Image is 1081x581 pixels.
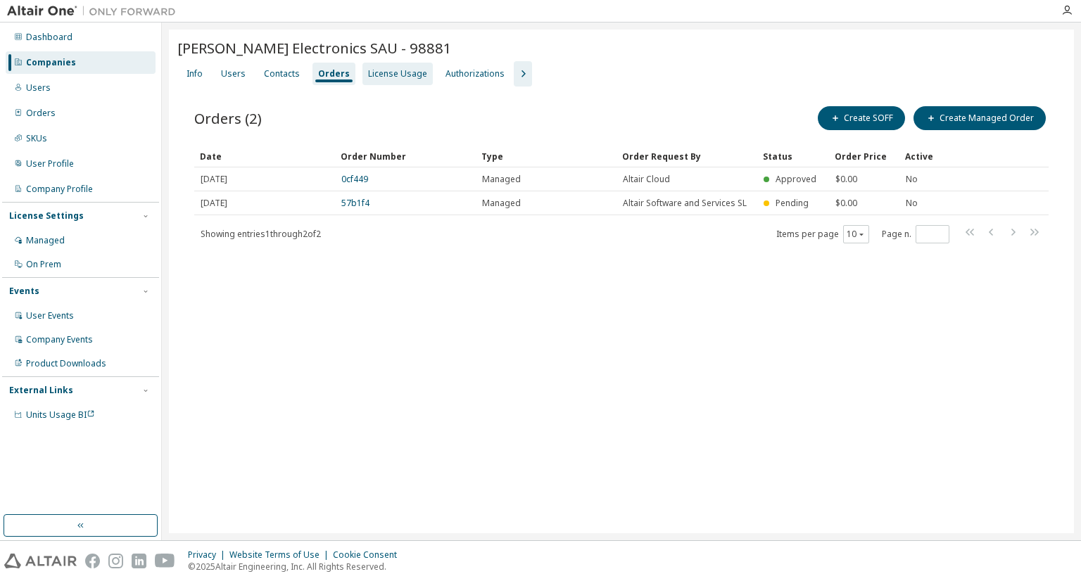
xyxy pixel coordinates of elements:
[26,32,72,43] div: Dashboard
[177,38,452,58] span: [PERSON_NAME] Electronics SAU - 98881
[132,554,146,568] img: linkedin.svg
[26,259,61,270] div: On Prem
[26,108,56,119] div: Orders
[623,198,747,209] span: Altair Software and Services SL
[341,145,470,167] div: Order Number
[26,57,76,68] div: Companies
[776,197,809,209] span: Pending
[108,554,123,568] img: instagram.svg
[776,173,816,185] span: Approved
[9,210,84,222] div: License Settings
[763,145,823,167] div: Status
[188,561,405,573] p: © 2025 Altair Engineering, Inc. All Rights Reserved.
[26,82,51,94] div: Users
[835,198,857,209] span: $0.00
[445,68,505,79] div: Authorizations
[26,158,74,170] div: User Profile
[26,334,93,345] div: Company Events
[482,198,521,209] span: Managed
[221,68,246,79] div: Users
[481,145,611,167] div: Type
[26,358,106,369] div: Product Downloads
[200,145,329,167] div: Date
[26,310,74,321] div: User Events
[187,68,203,79] div: Info
[623,174,670,185] span: Altair Cloud
[9,286,39,297] div: Events
[9,385,73,396] div: External Links
[906,198,918,209] span: No
[818,106,905,130] button: Create SOFF
[333,549,405,561] div: Cookie Consent
[318,68,350,79] div: Orders
[201,174,227,185] span: [DATE]
[201,198,227,209] span: [DATE]
[622,145,752,167] div: Order Request By
[341,173,368,185] a: 0cf449
[7,4,183,18] img: Altair One
[482,174,521,185] span: Managed
[85,554,100,568] img: facebook.svg
[835,145,894,167] div: Order Price
[847,229,866,240] button: 10
[368,68,427,79] div: License Usage
[835,174,857,185] span: $0.00
[906,174,918,185] span: No
[194,108,262,128] span: Orders (2)
[229,549,333,561] div: Website Terms of Use
[776,225,869,243] span: Items per page
[26,133,47,144] div: SKUs
[341,197,369,209] a: 57b1f4
[26,409,95,421] span: Units Usage BI
[155,554,175,568] img: youtube.svg
[914,106,1046,130] button: Create Managed Order
[264,68,300,79] div: Contacts
[905,145,964,167] div: Active
[26,184,93,195] div: Company Profile
[26,235,65,246] div: Managed
[4,554,77,568] img: altair_logo.svg
[188,549,229,561] div: Privacy
[201,228,321,240] span: Showing entries 1 through 2 of 2
[882,225,949,243] span: Page n.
